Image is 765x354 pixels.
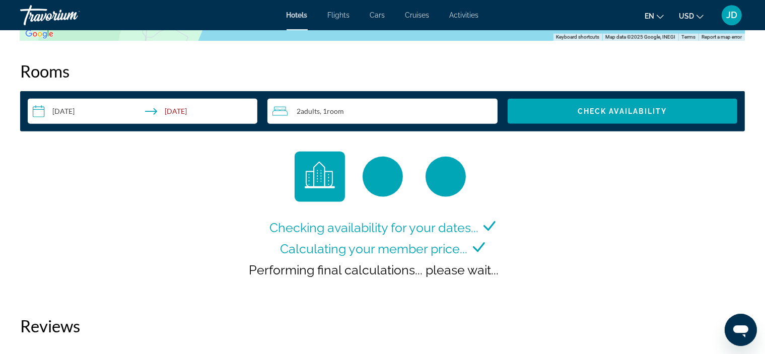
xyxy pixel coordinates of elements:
[719,5,745,26] button: User Menu
[725,314,757,346] iframe: Button to launch messaging window
[328,11,350,19] a: Flights
[450,11,479,19] a: Activities
[269,220,478,235] span: Checking availability for your dates...
[28,98,737,123] div: Search widget
[23,27,56,40] a: Open this area in Google Maps (opens a new window)
[645,9,664,23] button: Change language
[726,10,737,20] span: JD
[370,11,385,19] a: Cars
[28,98,257,123] button: Check-in date: May 24, 2026 Check-out date: May 28, 2026
[679,12,694,20] span: USD
[281,241,468,256] span: Calculating your member price...
[605,34,675,39] span: Map data ©2025 Google, INEGI
[508,98,737,123] button: Check Availability
[267,98,497,123] button: Travelers: 2 adults, 0 children
[20,60,745,81] h2: Rooms
[287,11,308,19] a: Hotels
[23,27,56,40] img: Google
[702,34,742,39] a: Report a map error
[679,9,704,23] button: Change currency
[681,34,696,39] a: Terms (opens in new tab)
[556,33,599,40] button: Keyboard shortcuts
[297,107,320,115] span: 2
[405,11,430,19] a: Cruises
[327,106,344,115] span: Room
[320,107,344,115] span: , 1
[578,107,667,115] span: Check Availability
[249,262,499,277] span: Performing final calculations... please wait...
[301,106,320,115] span: Adults
[20,2,121,28] a: Travorium
[645,12,654,20] span: en
[20,315,745,335] h2: Reviews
